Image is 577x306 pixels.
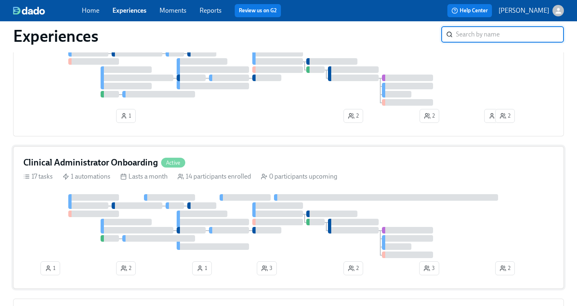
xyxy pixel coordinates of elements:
[13,26,99,46] h1: Experiences
[344,261,363,275] button: 2
[498,5,564,16] button: [PERSON_NAME]
[13,146,564,289] a: Clinical Administrator OnboardingActive17 tasks 1 automations Lasts a month 14 participants enrol...
[177,172,251,181] div: 14 participants enrolled
[112,7,146,14] a: Experiences
[82,7,99,14] a: Home
[451,7,488,15] span: Help Center
[121,264,131,272] span: 2
[344,109,363,123] button: 2
[116,109,136,123] button: 1
[161,160,185,166] span: Active
[348,112,359,120] span: 2
[261,264,272,272] span: 3
[495,109,515,123] button: 2
[13,7,45,15] img: dado
[500,112,510,120] span: 2
[495,261,515,275] button: 2
[159,7,186,14] a: Moments
[13,7,82,15] a: dado
[23,156,158,169] h4: Clinical Administrator Onboarding
[456,26,564,43] input: Search by name
[200,7,222,14] a: Reports
[498,6,549,15] p: [PERSON_NAME]
[424,264,435,272] span: 3
[45,264,56,272] span: 1
[120,172,168,181] div: Lasts a month
[484,109,504,123] button: 1
[424,112,435,120] span: 2
[239,7,277,15] a: Review us on G2
[419,261,439,275] button: 3
[63,172,110,181] div: 1 automations
[192,261,212,275] button: 1
[500,264,510,272] span: 2
[257,261,277,275] button: 3
[197,264,207,272] span: 1
[447,4,492,17] button: Help Center
[235,4,281,17] button: Review us on G2
[116,261,136,275] button: 2
[261,172,337,181] div: 0 participants upcoming
[23,172,53,181] div: 17 tasks
[121,112,131,120] span: 1
[489,112,499,120] span: 1
[40,261,60,275] button: 1
[420,109,439,123] button: 2
[348,264,359,272] span: 2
